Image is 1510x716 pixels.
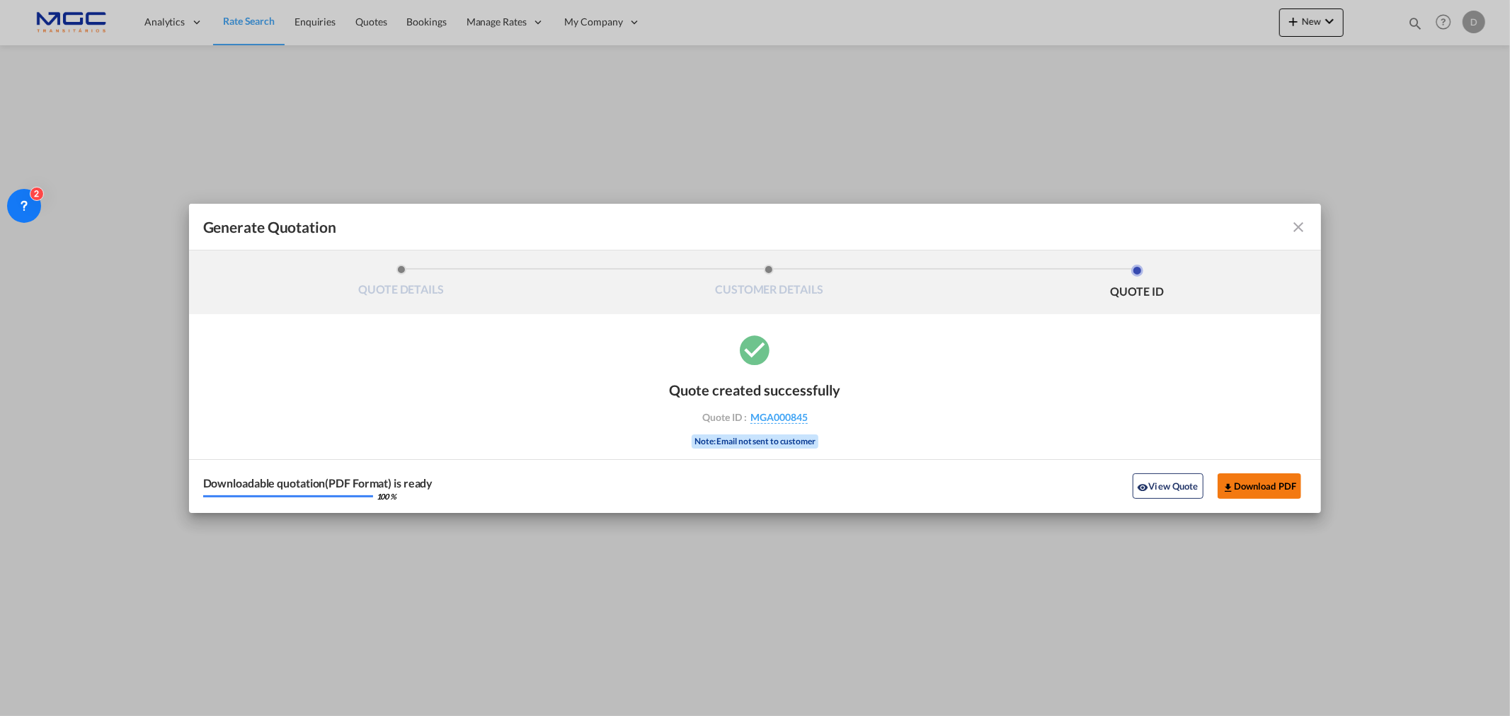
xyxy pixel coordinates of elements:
md-icon: icon-download [1223,482,1234,493]
button: Download PDF [1218,473,1302,499]
li: QUOTE ID [953,265,1321,303]
div: Downloadable quotation(PDF Format) is ready [203,478,433,489]
md-icon: icon-eye [1138,482,1149,493]
md-dialog: Generate QuotationQUOTE ... [189,204,1322,513]
md-icon: icon-close fg-AAA8AD cursor m-0 [1290,219,1307,236]
div: Quote ID : [673,411,837,424]
span: Generate Quotation [203,218,336,236]
li: QUOTE DETAILS [217,265,585,303]
button: icon-eyeView Quote [1133,473,1203,499]
md-icon: icon-checkbox-marked-circle [738,332,773,367]
div: Quote created successfully [670,381,841,398]
li: CUSTOMER DETAILS [585,265,953,303]
span: MGA000845 [750,411,808,424]
div: Note: Email not sent to customer [692,434,818,449]
div: 100 % [377,492,397,500]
